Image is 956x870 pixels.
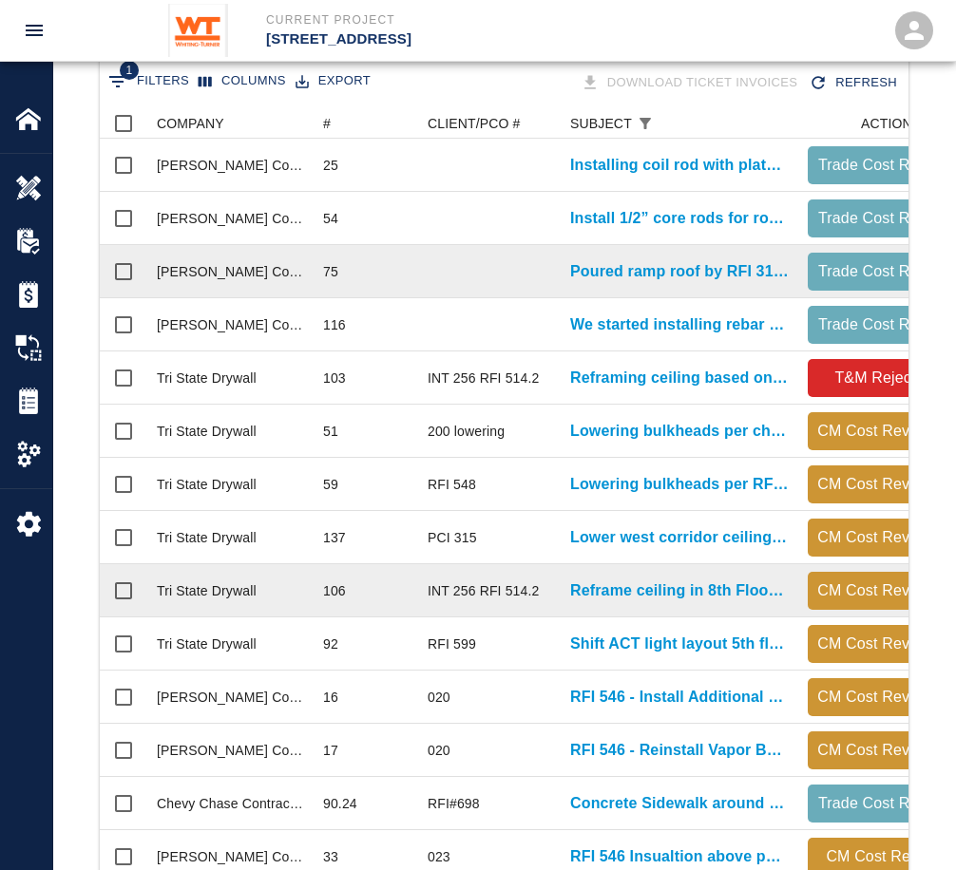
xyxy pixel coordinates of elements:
a: Reframe ceiling in 8th Floor SE Lounge per RFI [570,579,789,602]
div: Hardesty Concrete Construction [157,315,304,334]
a: Concrete Sidewalk around [GEOGRAPHIC_DATA] Manhole Lid per RFI#698 [570,792,789,815]
div: 106 [323,581,346,600]
div: 33 [323,847,338,866]
p: Trade Cost Review [815,792,952,815]
a: RFI 546 - Install Additional Vapor Barrier over added blocking at [GEOGRAPHIC_DATA] Level [570,686,789,709]
div: 51 [323,422,338,441]
div: 020 [428,741,450,760]
a: Install 1/2” core rods for roof curbs byRFI 122.3 [570,207,789,230]
div: Gordon Contractors [157,847,304,866]
p: CM Cost Reviewed [815,633,952,655]
p: Trade Cost Review [815,313,952,336]
div: Tri State Drywall [157,634,257,653]
div: 116 [323,315,346,334]
div: Tri State Drywall [157,528,257,547]
p: Trade Cost Review [815,260,952,283]
div: Hardesty Concrete Construction [157,156,304,175]
div: 54 [323,209,338,228]
div: INT 256 RFI 514.2 [428,369,539,388]
p: CM Cost Review [815,845,952,868]
button: Show filters [104,66,194,97]
div: 75 [323,262,338,281]
div: Tickets download in groups of 15 [577,66,806,100]
a: Installing coil rod with plates and 1/2” nuts by RFI #122 [570,154,789,177]
p: Trade Cost Review [815,207,952,230]
div: 59 [323,475,338,494]
div: 16 [323,688,338,707]
div: 90.24 [323,794,357,813]
div: 17 [323,741,338,760]
div: 92 [323,634,338,653]
a: Shift ACT light layout 5th floor corridor due to RFI... [570,633,789,655]
button: Refresh [805,66,905,100]
button: Select columns [194,66,291,96]
div: ACTION [861,108,912,139]
a: Reframing ceiling based on RFI at SE Lounge [570,367,789,389]
div: Chevy Chase Contractors [157,794,304,813]
div: 137 [323,528,346,547]
p: [STREET_ADDRESS] [266,28,581,50]
div: Hardesty Concrete Construction [157,262,304,281]
img: Whiting-Turner [168,4,228,57]
div: Hardesty Concrete Construction [157,209,304,228]
a: Lowering bulkheads per RFI #548 in the 6th floor. [570,473,789,496]
button: open drawer [11,8,57,53]
div: Tri State Drywall [157,475,257,494]
p: CM Cost Reviewed [815,739,952,762]
div: Tri State Drywall [157,422,257,441]
p: Trade Cost Review [815,154,952,177]
div: 020 [428,688,450,707]
div: CLIENT/PCO # [418,108,561,139]
a: We started installing rebar and framing door extensions by RFI #510 [570,313,789,336]
div: # [323,108,331,139]
a: Lowering bulkheads per changes me in RFI to millwork in... [570,420,789,443]
div: 1 active filter [632,110,659,137]
div: 25 [323,156,338,175]
div: Tri State Drywall [157,581,257,600]
a: Poured ramp roof by RFI 319.1 [570,260,789,283]
iframe: Chat Widget [861,779,956,870]
div: 200 lowering [428,422,505,441]
div: RFI 599 [428,634,476,653]
div: SUBJECT [561,108,798,139]
button: Sort [659,110,685,137]
a: Lower west corridor ceiling per RFI 627 [570,526,789,549]
p: CM Cost Reviewed [815,473,952,496]
div: 103 [323,369,346,388]
div: 023 [428,847,450,866]
button: Export [291,66,375,96]
a: RFI 546 - Reinstall Vapor Barrier at Added Wood Blocking [570,739,789,762]
div: RFI#698 [428,794,480,813]
p: CM Cost Reviewed [815,526,952,549]
div: COMPANY [157,108,224,139]
span: 1 [120,61,139,80]
p: CM Cost Reviewed [815,579,952,602]
a: RFI 546 Insualtion above parapet [570,845,789,868]
div: CLIENT/PCO # [428,108,521,139]
p: CM Cost Reviewed [815,420,952,443]
p: CM Cost Reviewed [815,686,952,709]
div: Gordon Contractors [157,741,304,760]
div: Gordon Contractors [157,688,304,707]
div: SUBJECT [570,108,632,139]
div: PCI 315 [428,528,477,547]
div: Refresh the list [805,66,905,100]
div: # [314,108,418,139]
button: Show filters [632,110,659,137]
p: Current Project [266,11,581,28]
div: COMPANY [147,108,314,139]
